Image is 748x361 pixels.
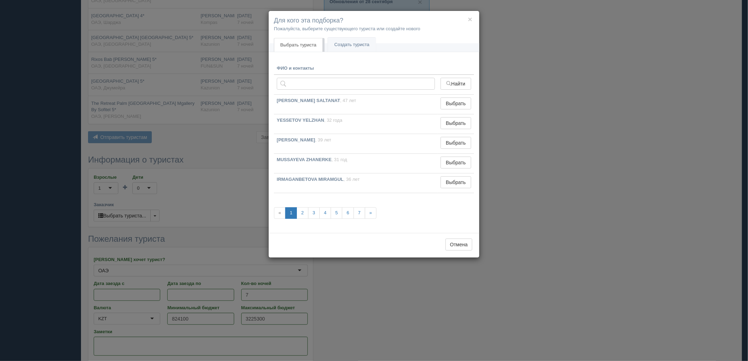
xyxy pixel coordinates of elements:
b: [PERSON_NAME] [277,137,315,142]
a: 7 [354,207,365,219]
a: 4 [319,207,331,219]
a: 3 [308,207,320,219]
b: [PERSON_NAME] SALTANAT [277,98,340,103]
span: , 32 года [324,118,343,123]
a: 6 [342,207,354,219]
a: 5 [331,207,342,219]
b: IRMAGANBETOVA MIRAMGUL [277,177,344,182]
button: Отмена [445,239,472,251]
b: YESSETOV YELZHAN [277,118,324,123]
a: 1 [285,207,297,219]
button: Выбрать [441,117,471,129]
button: Выбрать [441,137,471,149]
button: Выбрать [441,97,471,109]
button: × [468,15,472,23]
a: 2 [297,207,308,219]
h4: Для кого эта подборка? [274,16,474,25]
b: MUSSAYEVA ZHANERKE [277,157,332,162]
p: Пожалуйста, выберите существующего туриста или создайте нового [274,25,474,32]
button: Выбрать [441,176,471,188]
button: Выбрать [441,157,471,169]
button: Найти [441,78,471,90]
span: « [274,207,286,219]
input: Поиск по ФИО, паспорту или контактам [277,78,435,90]
span: , 39 лет [315,137,331,142]
a: Выбрать туриста [274,38,323,52]
span: , 31 год [332,157,347,162]
a: » [365,207,376,219]
th: ФИО и контакты [274,62,438,75]
span: , 36 лет [344,177,360,182]
a: Создать туриста [328,38,376,52]
span: , 47 лет [340,98,356,103]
